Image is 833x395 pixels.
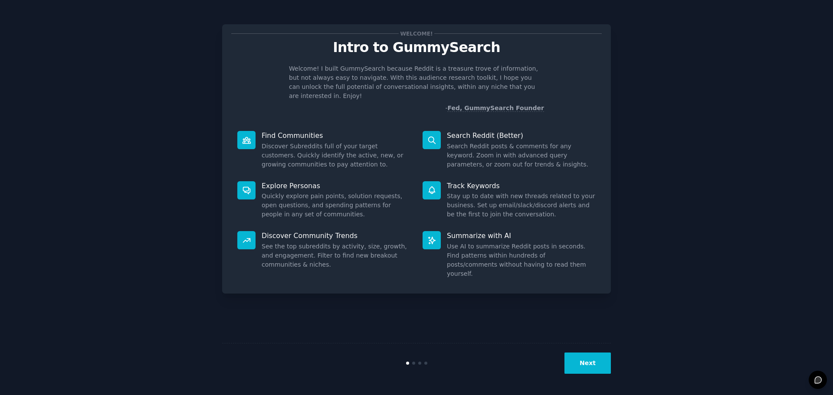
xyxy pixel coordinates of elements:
[447,142,596,169] dd: Search Reddit posts & comments for any keyword. Zoom in with advanced query parameters, or zoom o...
[399,29,434,38] span: Welcome!
[231,40,602,55] p: Intro to GummySearch
[564,353,611,374] button: Next
[447,104,544,112] a: Fed, GummySearch Founder
[289,64,544,101] p: Welcome! I built GummySearch because Reddit is a treasure trove of information, but not always ea...
[447,242,596,278] dd: Use AI to summarize Reddit posts in seconds. Find patterns within hundreds of posts/comments with...
[447,131,596,140] p: Search Reddit (Better)
[262,192,410,219] dd: Quickly explore pain points, solution requests, open questions, and spending patterns for people ...
[262,242,410,269] dd: See the top subreddits by activity, size, growth, and engagement. Filter to find new breakout com...
[447,192,596,219] dd: Stay up to date with new threads related to your business. Set up email/slack/discord alerts and ...
[262,231,410,240] p: Discover Community Trends
[262,142,410,169] dd: Discover Subreddits full of your target customers. Quickly identify the active, new, or growing c...
[447,231,596,240] p: Summarize with AI
[262,181,410,190] p: Explore Personas
[445,104,544,113] div: -
[447,181,596,190] p: Track Keywords
[262,131,410,140] p: Find Communities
